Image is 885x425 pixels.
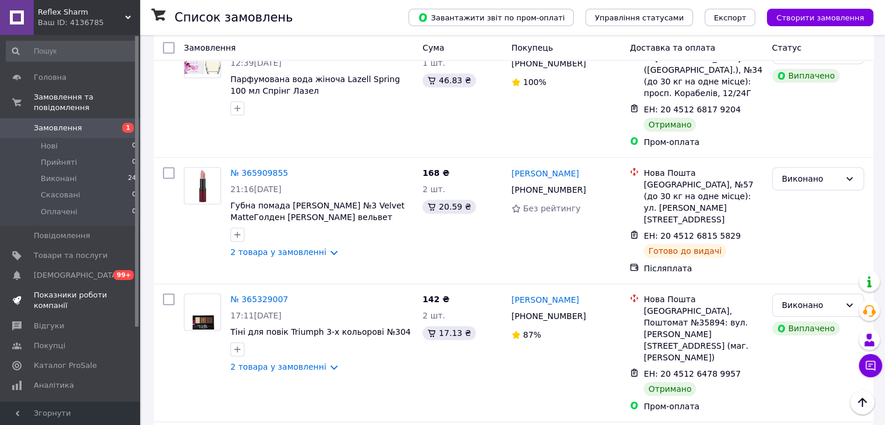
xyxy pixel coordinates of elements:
[230,295,288,304] a: № 365329007
[422,168,449,178] span: 168 ₴
[523,330,541,339] span: 87%
[705,9,756,26] button: Експорт
[644,244,726,258] div: Готово до видачі
[767,9,873,26] button: Створити замовлення
[422,295,449,304] span: 142 ₴
[422,58,445,68] span: 1 шт.
[511,168,579,179] a: [PERSON_NAME]
[644,167,762,179] div: Нова Пошта
[523,77,546,87] span: 100%
[644,52,762,99] div: м. [GEOGRAPHIC_DATA] ([GEOGRAPHIC_DATA].), №34 (до 30 кг на одне місце): просп. Корабелів, 12/24Г
[132,157,136,168] span: 0
[38,7,125,17] span: Reflex Sharm
[422,326,475,340] div: 17.13 ₴
[34,380,74,391] span: Аналітика
[34,123,82,133] span: Замовлення
[34,341,65,351] span: Покупці
[230,185,282,194] span: 21:16[DATE]
[132,141,136,151] span: 0
[422,185,445,194] span: 2 шт.
[644,231,741,240] span: ЕН: 20 4512 6815 5829
[408,9,574,26] button: Завантажити звіт по пром-оплаті
[418,12,564,23] span: Завантажити звіт по пром-оплаті
[755,12,873,22] a: Створити замовлення
[714,13,747,22] span: Експорт
[772,321,840,335] div: Виплачено
[422,43,444,52] span: Cума
[595,13,684,22] span: Управління статусами
[41,157,77,168] span: Прийняті
[230,58,282,68] span: 12:39[DATE]
[630,43,715,52] span: Доставка та оплата
[184,168,221,204] img: Фото товару
[34,321,64,331] span: Відгуки
[41,207,77,217] span: Оплачені
[850,390,875,415] button: Наверх
[644,179,762,225] div: [GEOGRAPHIC_DATA], №57 (до 30 кг на одне місце): ул. [PERSON_NAME][STREET_ADDRESS]
[772,69,840,83] div: Виплачено
[230,75,400,95] a: Парфумована вода жіноча Lazell Spring 100 мл Спрінг Лазел
[859,354,882,377] button: Чат з покупцем
[422,311,445,320] span: 2 шт.
[644,136,762,148] div: Пром-оплата
[644,293,762,305] div: Нова Пошта
[422,200,475,214] div: 20.59 ₴
[41,190,80,200] span: Скасовані
[782,172,840,185] div: Виконано
[34,92,140,113] span: Замовлення та повідомлення
[772,43,802,52] span: Статус
[184,167,221,204] a: Фото товару
[34,400,108,421] span: Управління сайтом
[184,43,236,52] span: Замовлення
[644,369,741,378] span: ЕН: 20 4512 6478 9957
[132,207,136,217] span: 0
[523,204,581,213] span: Без рейтингу
[644,118,696,132] div: Отримано
[175,10,293,24] h1: Список замовлень
[34,231,90,241] span: Повідомлення
[6,41,137,62] input: Пошук
[230,247,326,257] a: 2 товара у замовленні
[34,270,120,281] span: [DEMOGRAPHIC_DATA]
[585,9,693,26] button: Управління статусами
[422,73,475,87] div: 46.83 ₴
[644,305,762,363] div: [GEOGRAPHIC_DATA], Поштомат №35894: вул. [PERSON_NAME][STREET_ADDRESS] (маг. [PERSON_NAME])
[230,311,282,320] span: 17:11[DATE]
[38,17,140,28] div: Ваш ID: 4136785
[132,190,136,200] span: 0
[509,182,588,198] div: [PHONE_NUMBER]
[184,293,221,331] a: Фото товару
[644,263,762,274] div: Післяплата
[230,168,288,178] a: № 365909855
[644,401,762,412] div: Пром-оплата
[776,13,864,22] span: Створити замовлення
[511,294,579,306] a: [PERSON_NAME]
[41,173,77,184] span: Виконані
[782,299,840,311] div: Виконано
[511,43,553,52] span: Покупець
[34,250,108,261] span: Товари та послуги
[41,141,58,151] span: Нові
[230,362,326,371] a: 2 товара у замовленні
[230,327,411,337] a: Тіні для повік Triumph 3-х кольорові №304
[34,72,66,83] span: Головна
[509,308,588,324] div: [PHONE_NUMBER]
[128,173,136,184] span: 24
[113,270,134,280] span: 99+
[34,360,97,371] span: Каталог ProSale
[187,294,218,330] img: Фото товару
[509,55,588,72] div: [PHONE_NUMBER]
[122,123,134,133] span: 1
[644,105,741,114] span: ЕН: 20 4512 6817 9204
[230,201,404,222] a: Губна помада [PERSON_NAME] №3 Velvet MatteГолден [PERSON_NAME] вельвет
[34,290,108,311] span: Показники роботи компанії
[644,382,696,396] div: Отримано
